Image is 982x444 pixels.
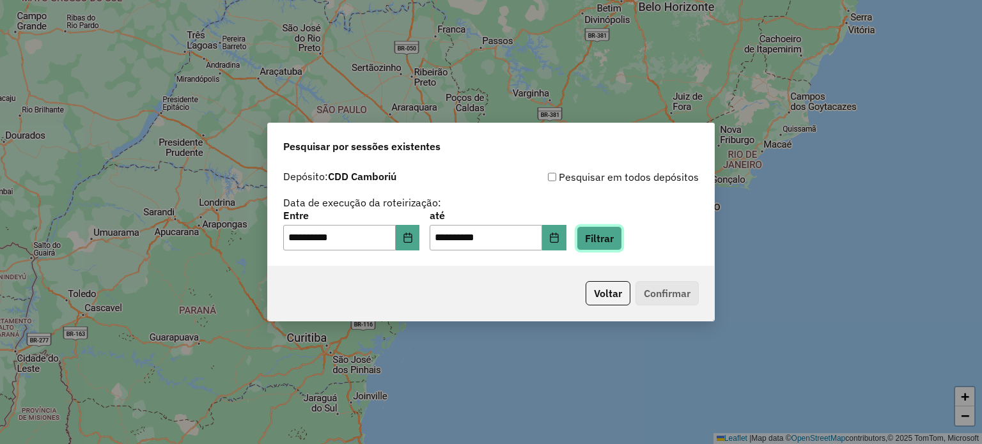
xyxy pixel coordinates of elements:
div: Pesquisar em todos depósitos [491,169,699,185]
span: Pesquisar por sessões existentes [283,139,440,154]
label: Entre [283,208,419,223]
label: Data de execução da roteirização: [283,195,441,210]
label: até [430,208,566,223]
strong: CDD Camboriú [328,170,396,183]
button: Voltar [586,281,630,305]
button: Choose Date [396,225,420,250]
button: Filtrar [577,226,622,250]
button: Choose Date [542,225,566,250]
label: Depósito: [283,169,396,184]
